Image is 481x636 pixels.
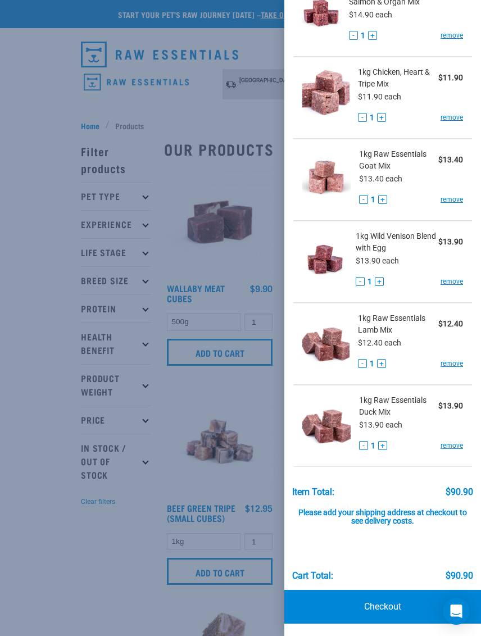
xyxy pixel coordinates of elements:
button: - [356,277,365,286]
button: + [375,277,384,286]
a: remove [441,112,463,122]
span: 1 [371,440,375,452]
button: + [378,195,387,204]
button: - [349,31,358,40]
span: 1kg Wild Venison Blend with Egg [356,230,438,254]
div: $90.90 [446,571,473,581]
strong: $13.90 [438,237,463,246]
strong: $13.40 [438,155,463,164]
span: $13.90 each [356,256,399,265]
button: - [358,359,367,368]
img: Wild Venison Blend with Egg [302,230,347,288]
button: - [358,113,367,122]
a: remove [441,194,463,205]
span: 1kg Raw Essentials Lamb Mix [358,312,438,336]
img: Raw Essentials Duck Mix [302,394,351,452]
button: + [377,113,386,122]
strong: $12.40 [438,319,463,328]
span: 1kg Chicken, Heart & Tripe Mix [358,66,438,90]
a: remove [441,358,463,369]
a: Checkout [284,590,481,624]
button: - [359,441,368,450]
span: $14.90 each [349,10,392,19]
div: Item Total: [292,487,334,497]
div: Please add your shipping address at checkout to see delivery costs. [292,497,474,526]
span: $13.90 each [359,420,402,429]
span: $13.40 each [359,174,402,183]
span: 1 [361,30,365,42]
a: remove [441,440,463,451]
button: - [359,195,368,204]
span: 1kg Raw Essentials Goat Mix [359,148,438,172]
a: remove [441,30,463,40]
button: + [377,359,386,368]
strong: $13.90 [438,401,463,410]
span: 1 [370,358,374,370]
img: Chicken, Heart & Tripe Mix [302,66,350,124]
img: Raw Essentials Goat Mix [302,148,351,206]
button: + [368,31,377,40]
span: $11.90 each [358,92,401,101]
span: $12.40 each [358,338,401,347]
span: 1 [370,112,374,124]
strong: $11.90 [438,73,463,82]
div: Cart total: [292,571,333,581]
div: $90.90 [446,487,473,497]
button: + [378,441,387,450]
div: Open Intercom Messenger [443,598,470,625]
span: 1kg Raw Essentials Duck Mix [359,394,438,418]
img: Raw Essentials Lamb Mix [302,312,350,370]
span: 1 [367,276,372,288]
span: 1 [371,194,375,206]
a: remove [441,276,463,287]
